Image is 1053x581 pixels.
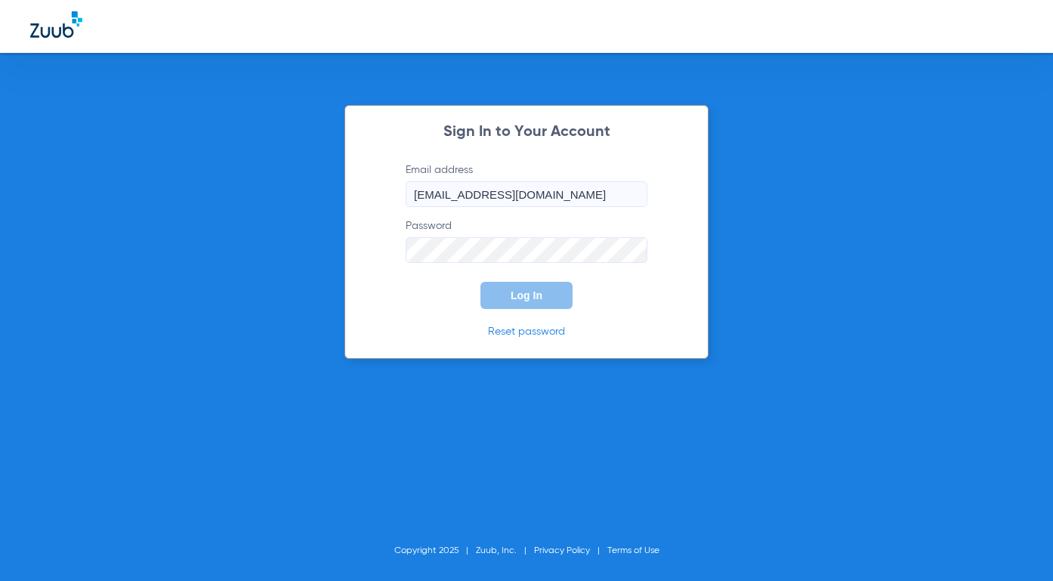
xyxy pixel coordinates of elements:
[607,546,659,555] a: Terms of Use
[394,543,476,558] li: Copyright 2025
[406,218,647,263] label: Password
[383,125,670,140] h2: Sign In to Your Account
[511,289,542,301] span: Log In
[534,546,590,555] a: Privacy Policy
[406,162,647,207] label: Email address
[480,282,573,309] button: Log In
[30,11,82,38] img: Zuub Logo
[488,326,565,337] a: Reset password
[406,237,647,263] input: Password
[476,543,534,558] li: Zuub, Inc.
[406,181,647,207] input: Email address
